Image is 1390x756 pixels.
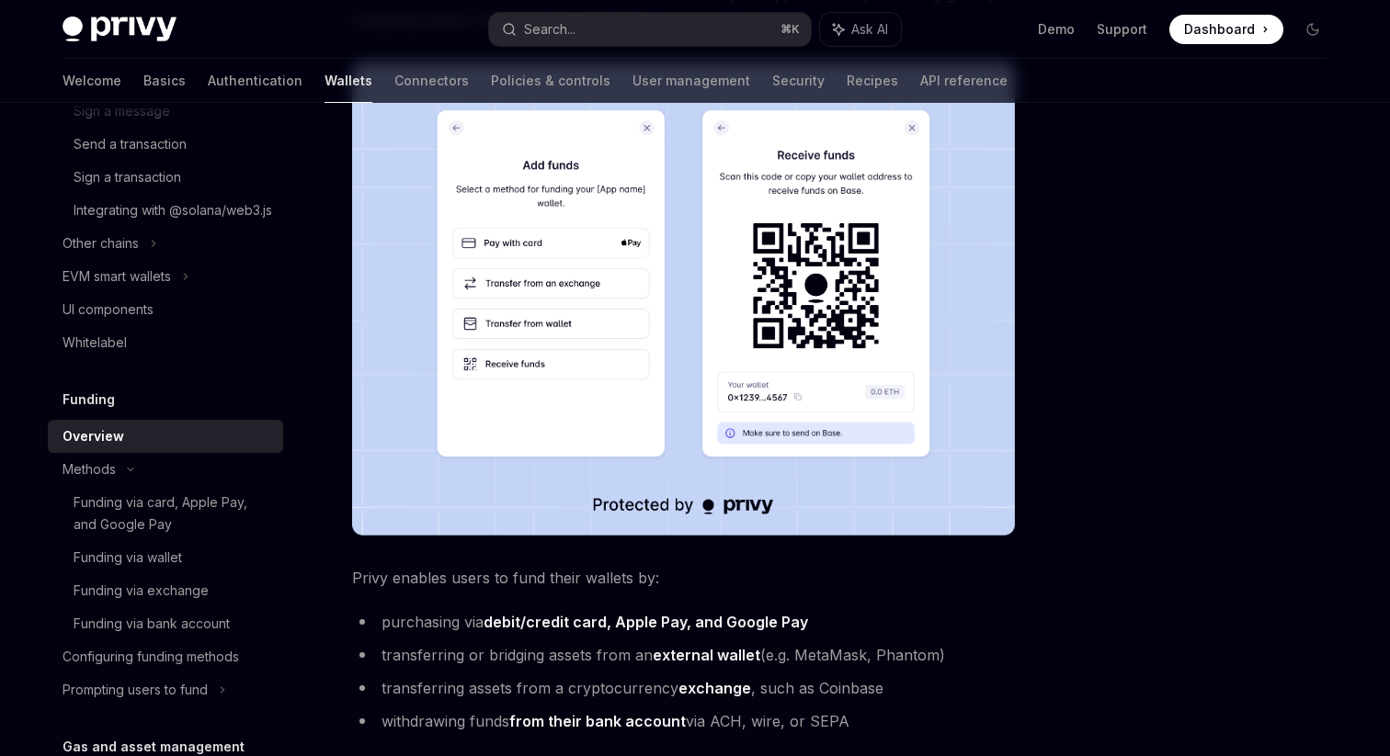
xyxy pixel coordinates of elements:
[772,59,825,103] a: Security
[394,59,469,103] a: Connectors
[74,199,272,221] div: Integrating with @solana/web3.js
[920,59,1008,103] a: API reference
[48,161,283,194] a: Sign a transaction
[1097,20,1147,39] a: Support
[63,232,139,254] div: Other chains
[352,642,1015,668] li: transferring or bridging assets from an (e.g. MetaMask, Phantom)
[820,13,901,46] button: Ask AI
[1298,15,1327,44] button: Toggle dark mode
[48,128,283,161] a: Send a transaction
[63,389,115,411] h5: Funding
[48,486,283,541] a: Funding via card, Apple Pay, and Google Pay
[74,547,182,569] div: Funding via wallet
[847,59,898,103] a: Recipes
[352,565,1015,591] span: Privy enables users to fund their wallets by:
[352,675,1015,701] li: transferring assets from a cryptocurrency , such as Coinbase
[208,59,302,103] a: Authentication
[143,59,186,103] a: Basics
[63,458,116,480] div: Methods
[780,22,800,37] span: ⌘ K
[1038,20,1075,39] a: Demo
[48,607,283,640] a: Funding via bank account
[653,646,760,665] a: external wallet
[509,712,686,731] a: from their bank account
[48,574,283,607] a: Funding via exchange
[63,299,154,321] div: UI components
[48,420,283,453] a: Overview
[63,425,124,447] div: Overview
[325,59,372,103] a: Wallets
[48,194,283,227] a: Integrating with @solana/web3.js
[63,17,177,42] img: dark logo
[63,265,171,288] div: EVM smart wallets
[491,59,610,103] a: Policies & controls
[851,20,888,39] span: Ask AI
[1184,20,1255,39] span: Dashboard
[48,541,283,574] a: Funding via wallet
[63,332,127,354] div: Whitelabel
[678,679,751,698] a: exchange
[352,609,1015,635] li: purchasing via
[632,59,750,103] a: User management
[524,18,575,40] div: Search...
[48,640,283,673] a: Configuring funding methods
[74,133,187,155] div: Send a transaction
[74,166,181,188] div: Sign a transaction
[48,293,283,326] a: UI components
[48,326,283,359] a: Whitelabel
[63,679,208,701] div: Prompting users to fund
[63,646,239,668] div: Configuring funding methods
[74,613,230,635] div: Funding via bank account
[352,62,1015,536] img: images/Funding.png
[653,646,760,664] strong: external wallet
[484,613,808,631] strong: debit/credit card, Apple Pay, and Google Pay
[74,580,209,602] div: Funding via exchange
[1169,15,1283,44] a: Dashboard
[63,59,121,103] a: Welcome
[489,13,811,46] button: Search...⌘K
[484,613,808,632] a: debit/credit card, Apple Pay, and Google Pay
[352,708,1015,734] li: withdrawing funds via ACH, wire, or SEPA
[74,491,272,536] div: Funding via card, Apple Pay, and Google Pay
